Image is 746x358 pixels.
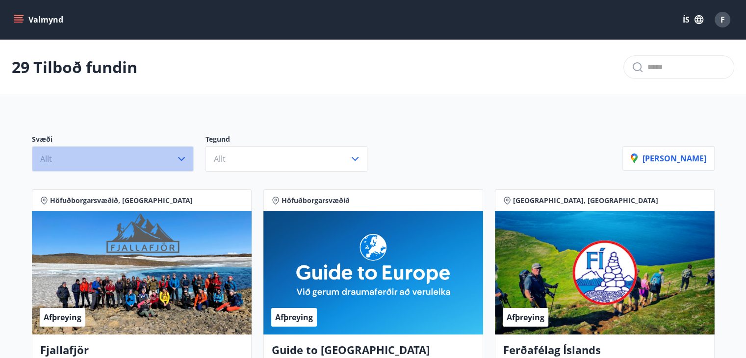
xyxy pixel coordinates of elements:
[631,153,706,164] p: [PERSON_NAME]
[214,153,226,164] span: Allt
[44,312,81,323] span: Afþreying
[711,8,734,31] button: F
[275,312,313,323] span: Afþreying
[513,196,658,205] span: [GEOGRAPHIC_DATA], [GEOGRAPHIC_DATA]
[282,196,350,205] span: Höfuðborgarsvæðið
[12,56,137,78] p: 29 Tilboð fundin
[50,196,193,205] span: Höfuðborgarsvæðið, [GEOGRAPHIC_DATA]
[32,146,194,172] button: Allt
[677,11,709,28] button: ÍS
[206,146,367,172] button: Allt
[720,14,725,25] span: F
[622,146,715,171] button: [PERSON_NAME]
[507,312,544,323] span: Afþreying
[12,11,67,28] button: menu
[206,134,379,146] p: Tegund
[32,134,206,146] p: Svæði
[40,153,52,164] span: Allt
